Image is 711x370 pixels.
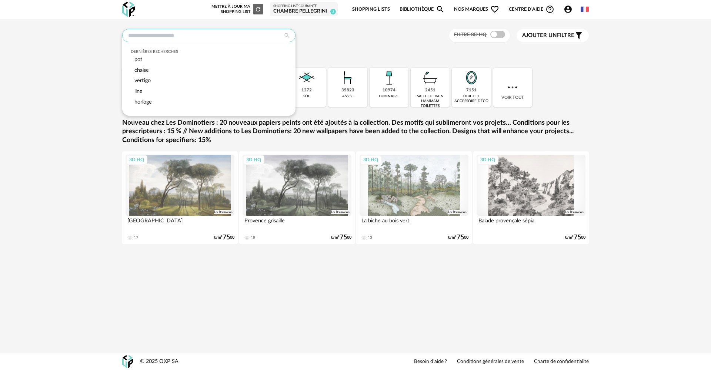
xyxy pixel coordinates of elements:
[126,155,147,165] div: 3D HQ
[574,235,581,240] span: 75
[297,68,317,88] img: Sol.png
[379,94,399,99] div: luminaire
[461,68,481,88] img: Miroir.png
[122,151,238,244] a: 3D HQ [GEOGRAPHIC_DATA] 17 €/m²7500
[454,32,487,37] span: Filtre 3D HQ
[490,5,499,14] span: Heart Outline icon
[493,68,532,107] div: Voir tout
[134,99,152,105] span: horloge
[522,33,557,38] span: Ajouter un
[517,29,589,42] button: Ajouter unfiltre Filter icon
[414,359,447,365] a: Besoin d'aide ?
[134,88,143,94] span: line
[210,4,263,14] div: Mettre à jour ma Shopping List
[273,8,334,15] div: Chambre PELLEGRINI
[457,359,524,365] a: Conditions générales de vente
[239,151,355,244] a: 3D HQ Provence grisaille 18 €/m²7500
[342,94,354,99] div: assise
[243,216,351,231] div: Provence grisaille
[122,2,135,17] img: OXP
[330,9,336,14] span: 3
[356,151,472,244] a: 3D HQ La biche au bois vert 13 €/m²7500
[477,155,498,165] div: 3D HQ
[564,5,576,14] span: Account Circle icon
[379,68,399,88] img: Luminaire.png
[454,1,499,18] span: Nos marques
[255,7,261,11] span: Refresh icon
[243,155,264,165] div: 3D HQ
[273,4,334,15] a: Shopping List courante Chambre PELLEGRINI 3
[454,94,488,104] div: objet et accessoire déco
[574,31,583,40] span: Filter icon
[473,151,589,244] a: 3D HQ Balade provençale sépia €/m²7500
[360,216,468,231] div: La biche au bois vert
[134,57,142,62] span: pot
[273,4,334,9] div: Shopping List courante
[303,94,310,99] div: sol
[368,235,372,240] div: 13
[581,5,589,13] img: fr
[448,235,468,240] div: €/m² 00
[534,359,589,365] a: Charte de confidentialité
[506,81,519,94] img: more.7b13dc1.svg
[338,68,358,88] img: Assise.png
[134,67,149,73] span: chaise
[425,88,435,93] div: 2451
[131,49,287,54] div: Dernières recherches
[383,88,395,93] div: 10974
[251,235,255,240] div: 18
[134,235,138,240] div: 17
[400,1,445,18] a: BibliothèqueMagnify icon
[564,5,573,14] span: Account Circle icon
[360,155,381,165] div: 3D HQ
[466,88,477,93] div: 7151
[301,88,312,93] div: 1272
[122,355,133,368] img: OXP
[436,5,445,14] span: Magnify icon
[214,235,234,240] div: €/m² 00
[126,216,234,231] div: [GEOGRAPHIC_DATA]
[134,78,151,83] span: vertigo
[457,235,464,240] span: 75
[545,5,554,14] span: Help Circle Outline icon
[477,216,585,231] div: Balade provençale sépia
[122,119,589,145] a: Nouveau chez Les Dominotiers : 20 nouveaux papiers peints ont été ajoutés à la collection. Des mo...
[340,235,347,240] span: 75
[413,94,447,108] div: salle de bain hammam toilettes
[331,235,351,240] div: €/m² 00
[420,68,440,88] img: Salle%20de%20bain.png
[509,5,554,14] span: Centre d'aideHelp Circle Outline icon
[522,32,574,39] span: filtre
[223,235,230,240] span: 75
[565,235,585,240] div: €/m² 00
[140,358,178,365] div: © 2025 OXP SA
[352,1,390,18] a: Shopping Lists
[341,88,354,93] div: 35823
